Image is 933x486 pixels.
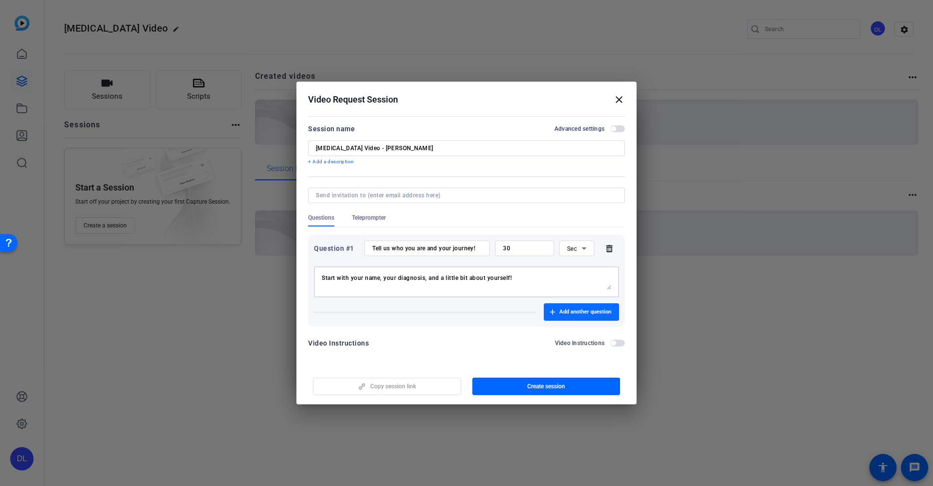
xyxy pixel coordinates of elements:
[527,382,565,390] span: Create session
[559,308,611,316] span: Add another question
[352,214,386,222] span: Teleprompter
[308,123,355,135] div: Session name
[472,378,621,395] button: Create session
[544,303,619,321] button: Add another question
[314,243,359,254] div: Question #1
[308,337,369,349] div: Video Instructions
[372,244,482,252] input: Enter your question here
[316,144,617,152] input: Enter Session Name
[503,244,546,252] input: Time
[554,125,605,133] h2: Advanced settings
[308,214,334,222] span: Questions
[555,339,605,347] h2: Video Instructions
[316,191,613,199] input: Send invitation to (enter email address here)
[613,94,625,105] mat-icon: close
[308,158,625,166] p: + Add a description
[567,245,577,252] span: Sec
[308,94,625,105] div: Video Request Session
